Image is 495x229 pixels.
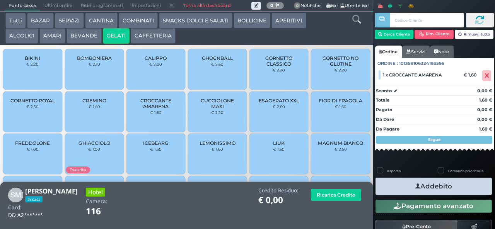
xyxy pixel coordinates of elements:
span: CHOCNBALL [202,55,233,61]
span: CUCCIOLONE MAXI [195,98,241,109]
span: BIKINI [25,55,40,61]
b: [PERSON_NAME] [25,187,78,195]
span: CORNETTO NO GLUTINE [317,55,364,67]
small: € 1,00 [88,147,100,151]
small: € 1,60 [89,104,100,109]
img: Simon Maria Gonnelli [8,188,23,203]
span: In casa [25,196,43,202]
a: Note [430,46,453,58]
span: 1 x CROCCANTE AMARENA [383,72,442,78]
small: € 1,60 [212,147,223,151]
span: Ordine : [377,60,398,67]
strong: Segue [428,137,440,142]
span: LIUK [273,140,285,146]
span: Esaurito [66,166,90,173]
span: MAGNUM BIANCO [318,140,363,146]
small: € 1,60 [335,104,346,109]
span: CROCCANTE AMARENA [133,98,179,109]
strong: Sconto [376,88,392,94]
strong: Da Dare [376,117,394,122]
strong: 0,00 € [477,107,492,112]
span: 101359106324193595 [399,60,444,67]
small: € 1,00 [27,147,39,151]
strong: Da Pagare [376,126,399,132]
h4: Credito Residuo: [258,188,299,193]
small: € 2,50 [335,147,347,151]
span: Punto cassa [4,0,40,11]
label: Asporto [387,168,401,173]
label: Comanda prioritaria [448,168,483,173]
button: CAFFETTERIA [131,28,176,44]
small: € 2,20 [335,68,347,72]
button: BOLLICINE [234,13,270,28]
button: Addebito [376,178,492,195]
button: APERITIVI [271,13,306,28]
small: € 2,20 [273,68,285,72]
small: € 1,60 [273,147,285,151]
button: SERVIZI [55,13,84,28]
input: Codice Cliente [390,13,464,27]
span: Impostazioni [128,0,165,11]
span: Ultimi ordini [40,0,77,11]
h1: 116 [86,207,123,216]
b: 0 [270,3,273,8]
button: Pagamento avanzato [376,200,492,213]
span: LEMONISSIMO [200,140,236,146]
button: Tutti [5,13,26,28]
a: Torna alla dashboard [179,0,235,11]
small: € 2,20 [26,62,39,66]
small: € 2,00 [149,62,162,66]
strong: 1,60 € [479,126,492,132]
strong: 0,00 € [477,88,492,93]
button: Rimuovi tutto [455,30,494,39]
small: € 2,20 [211,110,224,115]
strong: Pagato [376,107,392,112]
span: FREDDOLONE [15,140,50,146]
h1: € 0,00 [258,195,299,205]
strong: 0,00 € [477,117,492,122]
button: CANTINA [85,13,118,28]
button: Rim. Cliente [415,30,454,39]
span: FIOR DI FRAGOLA [319,98,362,103]
span: 0 [294,2,301,9]
span: ESAGERATO XXL [259,98,299,103]
a: Servizi [402,46,430,58]
small: € 2,10 [89,62,100,66]
button: BAZAR [27,13,54,28]
span: GHIACCIOLO [79,140,110,146]
div: € 1,60 [463,72,481,78]
small: € 2,60 [273,104,285,109]
button: BEVANDE [67,28,101,44]
button: Ricarica Credito [311,189,361,201]
span: Ritiri programmati [77,0,127,11]
span: BOMBONIERA [77,55,112,61]
span: CREMINO [82,98,106,103]
h4: Card: [8,205,22,210]
button: COMBINATI [119,13,158,28]
button: GELATI [103,28,130,44]
small: € 2,60 [211,62,224,66]
button: ALCOLICI [5,28,38,44]
button: AMARI [39,28,65,44]
span: CORNETTO CLASSICO [256,55,302,67]
h4: Camera: [86,198,108,204]
small: € 1,60 [150,110,162,115]
a: Ordine [375,46,402,58]
button: SNACKS DOLCI E SALATI [159,13,232,28]
strong: 1,60 € [479,97,492,103]
small: € 2,50 [26,104,39,109]
span: ICEBEARG [143,140,169,146]
button: Cerca Cliente [375,30,414,39]
span: CORNETTO ROYAL [10,98,55,103]
small: € 1,50 [150,147,162,151]
strong: Totale [376,97,389,103]
span: CALIPPO [145,55,167,61]
h3: Hotel [86,188,105,197]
